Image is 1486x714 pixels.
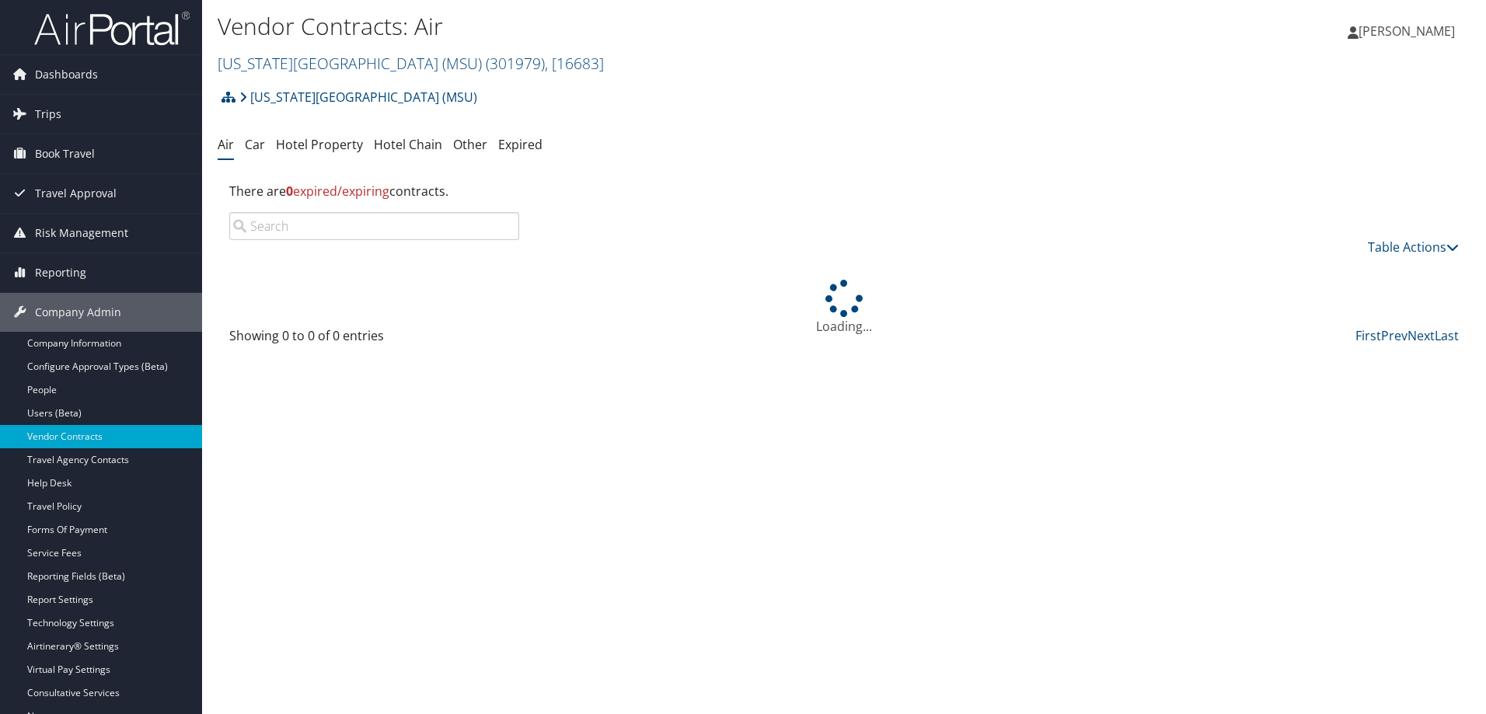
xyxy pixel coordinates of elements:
[35,174,117,213] span: Travel Approval
[286,183,389,200] span: expired/expiring
[374,136,442,153] a: Hotel Chain
[229,326,519,353] div: Showing 0 to 0 of 0 entries
[35,253,86,292] span: Reporting
[229,212,519,240] input: Search
[1359,23,1455,40] span: [PERSON_NAME]
[276,136,363,153] a: Hotel Property
[218,170,1470,212] div: There are contracts.
[34,10,190,47] img: airportal-logo.png
[35,214,128,253] span: Risk Management
[286,183,293,200] strong: 0
[218,53,604,74] a: [US_STATE][GEOGRAPHIC_DATA] (MSU)
[498,136,542,153] a: Expired
[35,55,98,94] span: Dashboards
[1408,327,1435,344] a: Next
[35,134,95,173] span: Book Travel
[218,136,234,153] a: Air
[453,136,487,153] a: Other
[35,293,121,332] span: Company Admin
[245,136,265,153] a: Car
[1348,8,1470,54] a: [PERSON_NAME]
[239,82,477,113] a: [US_STATE][GEOGRAPHIC_DATA] (MSU)
[486,53,545,74] span: ( 301979 )
[218,280,1470,336] div: Loading...
[35,95,61,134] span: Trips
[1435,327,1459,344] a: Last
[545,53,604,74] span: , [ 16683 ]
[1381,327,1408,344] a: Prev
[1368,239,1459,256] a: Table Actions
[218,10,1053,43] h1: Vendor Contracts: Air
[1355,327,1381,344] a: First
